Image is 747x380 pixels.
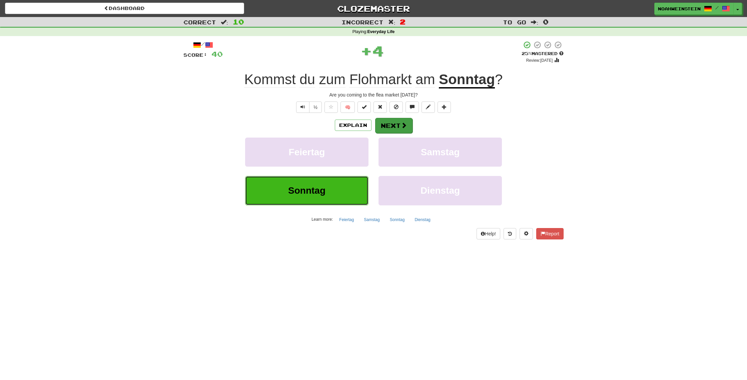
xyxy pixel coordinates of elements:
button: Feiertag [245,138,368,167]
span: Kommst [244,71,296,87]
button: Sonntag [386,215,409,225]
a: Dashboard [5,3,244,14]
span: Incorrect [341,19,384,25]
button: Discuss sentence (alt+u) [406,102,419,113]
div: Are you coming to the flea market [DATE]? [183,91,564,98]
span: zum [319,71,345,87]
button: Add to collection (alt+a) [438,102,451,113]
span: 4 [372,42,384,59]
button: Samstag [379,138,502,167]
button: Ignore sentence (alt+i) [390,102,403,113]
span: du [299,71,315,87]
button: 🧠 [340,102,355,113]
span: Score: [183,52,207,58]
span: 25 % [522,51,532,56]
button: ½ [309,102,322,113]
span: am [416,71,435,87]
span: 40 [211,50,223,58]
button: Next [375,118,413,133]
button: Samstag [360,215,383,225]
span: 0 [543,18,549,26]
span: Samstag [421,147,460,157]
button: Reset to 0% Mastered (alt+r) [373,102,387,113]
a: NoahWeinstein / [654,3,734,15]
button: Explain [335,120,371,131]
span: : [221,19,228,25]
span: Sonntag [288,185,325,196]
span: + [360,41,372,61]
span: NoahWeinstein [658,6,701,12]
u: Sonntag [439,71,495,88]
button: Edit sentence (alt+d) [422,102,435,113]
button: Dienstag [379,176,502,205]
button: Help! [477,228,500,239]
button: Dienstag [411,215,434,225]
button: Play sentence audio (ctl+space) [296,102,309,113]
button: Feiertag [335,215,357,225]
span: : [388,19,396,25]
button: Sonntag [245,176,368,205]
span: Correct [183,19,216,25]
small: Review: [DATE] [526,58,553,63]
button: Favorite sentence (alt+f) [324,102,338,113]
span: Dienstag [421,185,460,196]
div: Mastered [522,51,564,57]
span: 10 [233,18,244,26]
div: Text-to-speech controls [295,102,322,113]
span: Flohmarkt [349,71,412,87]
span: Feiertag [289,147,325,157]
button: Round history (alt+y) [504,228,516,239]
span: 2 [400,18,406,26]
div: / [183,41,223,49]
button: Set this sentence to 100% Mastered (alt+m) [357,102,371,113]
span: To go [503,19,526,25]
span: ? [495,71,503,87]
small: Learn more: [311,217,333,222]
strong: Everyday Life [367,29,395,34]
a: Clozemaster [254,3,493,14]
span: : [531,19,538,25]
span: / [715,5,719,10]
button: Report [536,228,564,239]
